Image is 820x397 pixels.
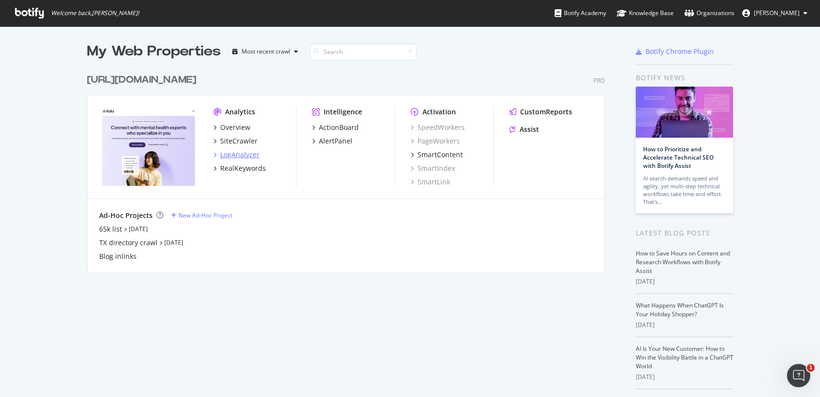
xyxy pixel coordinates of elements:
a: PageWorkers [411,136,460,146]
img: https://www.rula.com/ [99,107,198,186]
input: Search [310,43,417,60]
a: Overview [213,123,250,132]
a: [DATE] [129,225,148,233]
iframe: Intercom live chat [787,364,810,387]
a: Botify Chrome Plugin [636,47,714,56]
div: CustomReports [520,107,572,117]
div: grid [87,61,612,272]
a: TX directory crawl [99,238,157,248]
div: ActionBoard [319,123,359,132]
div: Overview [220,123,250,132]
div: SmartContent [418,150,463,160]
a: SmartLink [411,177,450,187]
a: CustomReports [509,107,572,117]
div: AlertPanel [319,136,352,146]
img: How to Prioritize and Accelerate Technical SEO with Botify Assist [636,87,733,138]
a: AI Is Your New Customer: How to Win the Visibility Battle in a ChatGPT World [636,344,733,370]
a: [URL][DOMAIN_NAME] [87,73,200,87]
button: Most recent crawl [228,44,302,59]
div: Pro [593,76,605,85]
div: [DATE] [636,321,733,329]
div: RealKeywords [220,163,266,173]
a: RealKeywords [213,163,266,173]
div: Botify Academy [555,8,606,18]
a: Assist [509,125,539,134]
a: ActionBoard [312,123,359,132]
span: Nick Schurk [754,9,800,17]
div: Activation [422,107,456,117]
a: How to Save Hours on Content and Research Workflows with Botify Assist [636,249,730,275]
span: 1 [807,364,815,372]
div: Knowledge Base [617,8,674,18]
div: Botify news [636,72,733,83]
button: [PERSON_NAME] [734,5,815,21]
div: Assist [520,125,539,134]
a: New Ad-Hoc Project [171,211,232,219]
div: Organizations [684,8,734,18]
div: SiteCrawler [220,136,258,146]
span: Welcome back, [PERSON_NAME] ! [51,9,139,17]
a: LogAnalyzer [213,150,260,160]
a: SmartIndex [411,163,455,173]
div: Intelligence [324,107,362,117]
a: SmartContent [411,150,463,160]
div: New Ad-Hoc Project [178,211,232,219]
a: SpeedWorkers [411,123,465,132]
a: SiteCrawler [213,136,258,146]
div: Botify Chrome Plugin [646,47,714,56]
div: [DATE] [636,277,733,286]
div: Most recent crawl [242,49,290,54]
a: Blog inlinks [99,252,137,261]
div: Latest Blog Posts [636,228,733,238]
div: [URL][DOMAIN_NAME] [87,73,196,87]
a: What Happens When ChatGPT Is Your Holiday Shopper? [636,301,724,318]
a: [DATE] [164,238,183,247]
a: How to Prioritize and Accelerate Technical SEO with Botify Assist [643,145,714,170]
a: 65k list [99,224,122,234]
div: My Web Properties [87,42,221,61]
div: [DATE] [636,373,733,381]
a: AlertPanel [312,136,352,146]
div: Analytics [225,107,255,117]
div: LogAnalyzer [220,150,260,160]
div: Ad-Hoc Projects [99,211,153,220]
div: AI search demands speed and agility, yet multi-step technical workflows take time and effort. Tha... [643,175,726,206]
